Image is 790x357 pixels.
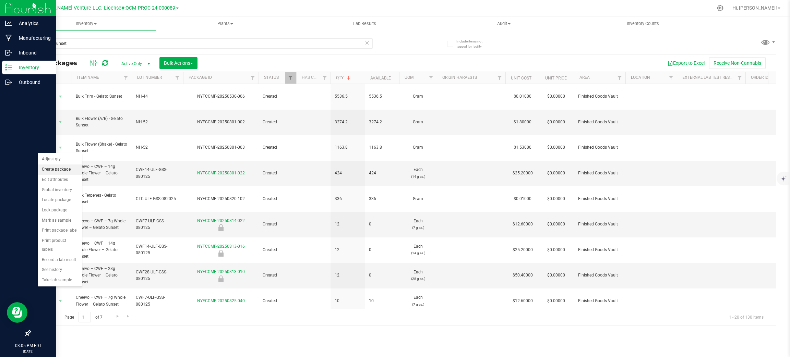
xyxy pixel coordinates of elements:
[285,72,296,84] a: Filter
[12,63,53,72] p: Inventory
[716,5,725,11] div: Manage settings
[264,75,279,80] a: Status
[247,72,259,84] a: Filter
[663,57,709,69] button: Export to Excel
[7,302,27,323] iframe: Resource center
[403,275,433,282] p: (28 g ea.)
[182,224,260,231] div: Retain Sample
[136,196,179,202] span: CTC-ULF-GSS-082025
[112,312,122,321] a: Go to the next page
[335,93,361,100] span: 5536.5
[36,59,84,67] span: All Packages
[76,218,128,231] span: Cheevo – CWF – 7g Whole Flower – Gelato Sunset
[578,247,621,253] span: Finished Goods Vault
[403,269,433,282] span: Each
[77,75,99,80] a: Item Name
[56,296,65,306] span: select
[123,312,133,321] a: Go to the last page
[505,212,540,237] td: $12.60000
[751,75,768,80] a: Order Id
[56,92,65,101] span: select
[734,72,745,84] a: Filter
[369,196,395,202] span: 336
[578,272,621,279] span: Finished Goods Vault
[403,144,433,151] span: Gram
[544,117,568,127] span: $0.00000
[38,265,82,275] li: See history
[263,298,292,304] span: Created
[403,294,433,307] span: Each
[578,93,621,100] span: Finished Goods Vault
[403,301,433,308] p: (7 g ea.)
[505,237,540,263] td: $25.20000
[136,167,179,180] span: CWF14-ULF-GSS-080125
[182,119,260,125] div: NYFCCMF-20250801-002
[369,170,395,176] span: 424
[136,119,179,125] span: NH-52
[434,21,573,27] span: Audit
[544,91,568,101] span: $0.00000
[709,57,766,69] button: Receive Non-Cannabis
[5,64,12,71] inline-svg: Inventory
[5,35,12,41] inline-svg: Manufacturing
[403,167,433,180] span: Each
[369,144,395,151] span: 1163.8
[5,49,12,56] inline-svg: Inbound
[403,243,433,256] span: Each
[296,72,331,84] th: Has COA
[136,243,179,256] span: CWF14-ULF-GSS-080125
[263,144,292,151] span: Created
[76,240,128,260] span: Cheevo – CWF – 14g Whole Flower – Gelato Sunset
[182,144,260,151] div: NYFCCMF-20250801-003
[511,76,531,81] a: Unit Cost
[5,79,12,86] inline-svg: Outbound
[38,195,82,205] li: Locate package
[263,119,292,125] span: Created
[369,93,395,100] span: 5536.5
[5,20,12,27] inline-svg: Analytics
[319,72,331,84] a: Filter
[263,93,292,100] span: Created
[197,298,245,303] a: NYFCCMF-20250825-040
[578,298,621,304] span: Finished Goods Vault
[263,170,292,176] span: Created
[38,154,82,164] li: Adjust qty
[405,75,414,80] a: UOM
[182,250,260,257] div: Retain Sample
[369,221,395,227] span: 0
[369,247,395,253] span: 0
[136,294,179,307] span: CWF7-ULF-GSS-080125
[76,294,128,307] span: Cheevo – CWF – 7g Whole Flower – Gelato Sunset
[137,75,162,80] a: Lot Number
[545,76,567,81] a: Unit Price
[578,221,621,227] span: Finished Goods Vault
[182,93,260,100] div: NYFCCMF-20250530-006
[38,225,82,236] li: Print package label
[38,205,82,216] li: Lock package
[426,72,437,84] a: Filter
[197,218,245,223] a: NYFCCMF-20250814-022
[365,38,370,47] span: Clear
[369,119,395,125] span: 3274.2
[544,296,568,306] span: $0.00000
[335,272,361,279] span: 12
[12,34,53,42] p: Manufacturing
[544,270,568,280] span: $0.00000
[136,218,179,231] span: CWF7-ULF-GSS-080125
[578,144,621,151] span: Finished Goods Vault
[120,72,132,84] a: Filter
[578,170,621,176] span: Finished Goods Vault
[336,75,351,80] a: Qty
[335,247,361,253] span: 12
[544,245,568,255] span: $0.00000
[30,38,373,49] input: Search Package ID, Item Name, SKU, Lot or Part Number...
[20,5,175,11] span: Green [PERSON_NAME] Venture LLC. License#:OCM-PROC-24-000089
[456,39,491,49] span: Include items not tagged for facility
[263,221,292,227] span: Created
[578,196,621,202] span: Finished Goods Vault
[38,216,82,226] li: Mark as sample
[156,21,295,27] span: Plants
[189,75,212,80] a: Package ID
[505,84,540,110] td: $0.01000
[370,76,391,81] a: Available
